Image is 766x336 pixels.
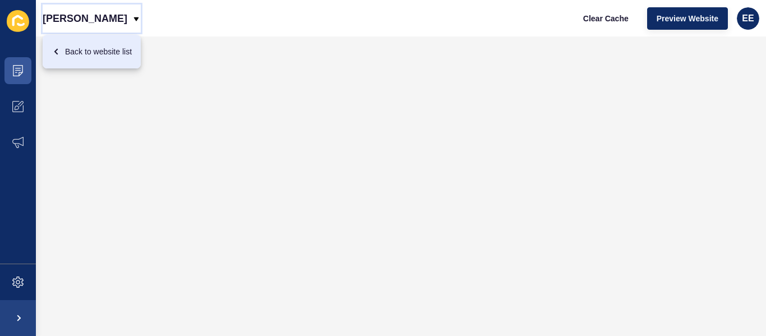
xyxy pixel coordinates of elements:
span: Preview Website [657,13,718,24]
span: Clear Cache [583,13,629,24]
button: Preview Website [647,7,728,30]
div: Back to website list [52,42,132,62]
p: [PERSON_NAME] [43,4,127,33]
button: Clear Cache [574,7,638,30]
span: EE [742,13,754,24]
